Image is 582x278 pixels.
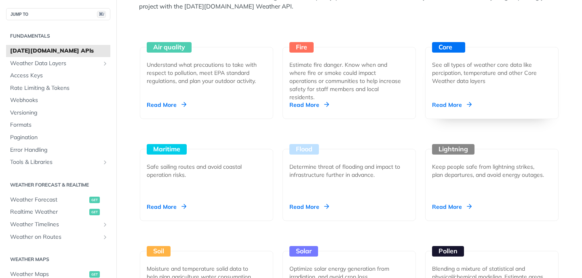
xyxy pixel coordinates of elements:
a: Realtime Weatherget [6,206,110,218]
span: get [89,209,100,215]
div: Read More [432,203,472,211]
button: Show subpages for Tools & Libraries [102,159,108,166]
span: get [89,271,100,278]
span: Weather Forecast [10,196,87,204]
a: Error Handling [6,144,110,156]
div: Core [432,42,465,53]
button: Show subpages for Weather Timelines [102,221,108,228]
a: Rate Limiting & Tokens [6,82,110,94]
span: [DATE][DOMAIN_NAME] APIs [10,47,108,55]
div: Determine threat of flooding and impact to infrastructure further in advance. [289,163,403,179]
a: Maritime Safe sailing routes and avoid coastal operation risks. Read More [137,119,276,221]
div: Read More [289,101,329,109]
span: ⌘/ [97,11,106,18]
h2: Weather Maps [6,256,110,263]
span: Realtime Weather [10,208,87,216]
div: Pollen [432,246,464,257]
button: JUMP TO⌘/ [6,8,110,20]
div: Read More [432,101,472,109]
a: Pagination [6,132,110,144]
span: Weather Timelines [10,221,100,229]
a: Air quality Understand what precautions to take with respect to pollution, meet EPA standard regu... [137,17,276,119]
div: Read More [147,101,186,109]
span: Versioning [10,109,108,117]
span: Access Keys [10,72,108,80]
div: Flood [289,144,319,155]
a: Flood Determine threat of flooding and impact to infrastructure further in advance. Read More [279,119,419,221]
span: Weather on Routes [10,233,100,241]
button: Show subpages for Weather on Routes [102,234,108,240]
a: Formats [6,119,110,131]
span: Formats [10,121,108,129]
a: Tools & LibrariesShow subpages for Tools & Libraries [6,156,110,168]
a: [DATE][DOMAIN_NAME] APIs [6,45,110,57]
a: Lightning Keep people safe from lightning strikes, plan departures, and avoid energy outages. Rea... [422,119,562,221]
span: Rate Limiting & Tokens [10,84,108,92]
span: get [89,197,100,203]
button: Show subpages for Weather Data Layers [102,60,108,67]
div: Maritime [147,144,187,155]
a: Weather Forecastget [6,194,110,206]
h2: Fundamentals [6,32,110,40]
a: Weather on RoutesShow subpages for Weather on Routes [6,231,110,243]
div: Soil [147,246,171,257]
div: Fire [289,42,314,53]
div: See all types of weather core data like percipation, temperature and other Core Weather data layers [432,61,545,85]
div: Air quality [147,42,192,53]
span: Pagination [10,134,108,142]
div: Safe sailing routes and avoid coastal operation risks. [147,163,260,179]
div: Understand what precautions to take with respect to pollution, meet EPA standard regulations, and... [147,61,260,85]
a: Fire Estimate fire danger. Know when and where fire or smoke could impact operations or communiti... [279,17,419,119]
a: Weather TimelinesShow subpages for Weather Timelines [6,219,110,231]
span: Tools & Libraries [10,158,100,166]
div: Lightning [432,144,474,155]
a: Weather Data LayersShow subpages for Weather Data Layers [6,57,110,70]
a: Core See all types of weather core data like percipation, temperature and other Core Weather data... [422,17,562,119]
div: Keep people safe from lightning strikes, plan departures, and avoid energy outages. [432,163,545,179]
span: Webhooks [10,96,108,104]
h2: Weather Forecast & realtime [6,181,110,189]
span: Error Handling [10,146,108,154]
a: Versioning [6,107,110,119]
a: Webhooks [6,94,110,106]
div: Read More [289,203,329,211]
div: Read More [147,203,186,211]
div: Estimate fire danger. Know when and where fire or smoke could impact operations or communities to... [289,61,403,101]
span: Weather Data Layers [10,59,100,68]
a: Access Keys [6,70,110,82]
div: Solar [289,246,318,257]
